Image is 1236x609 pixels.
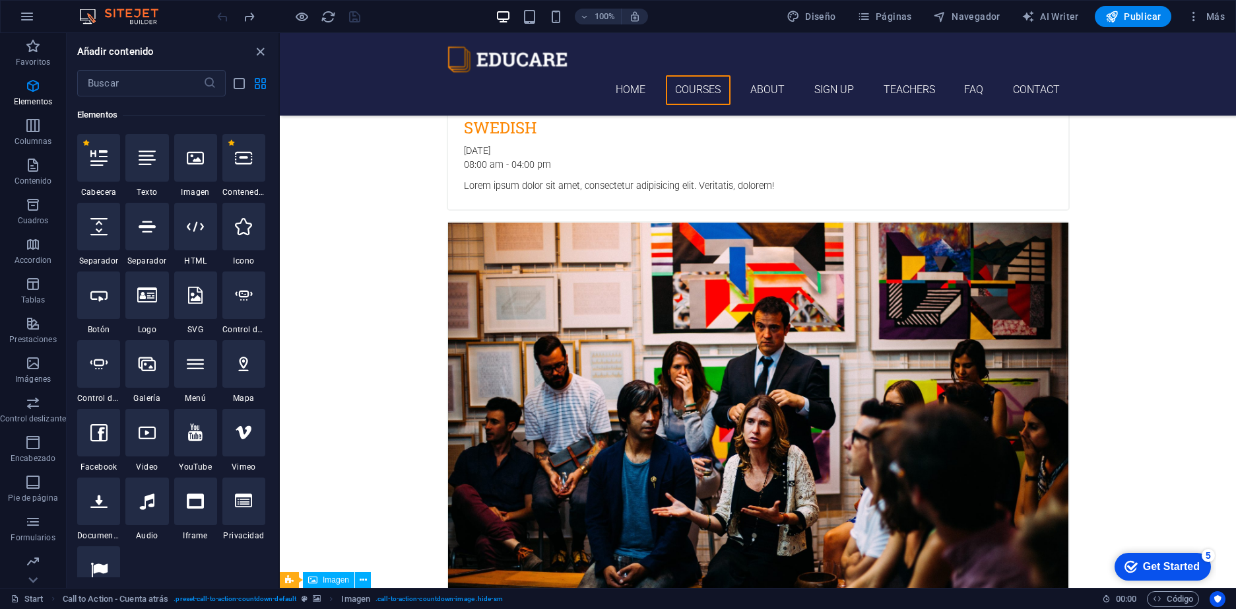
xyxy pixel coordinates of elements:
[1105,10,1161,23] span: Publicar
[15,374,51,384] p: Imágenes
[63,591,503,607] nav: breadcrumb
[595,9,616,24] h6: 100%
[98,3,111,16] div: 5
[63,591,169,607] span: Haz clic para seleccionar y doble clic para editar
[857,10,912,23] span: Páginas
[341,591,370,607] span: Haz clic para seleccionar y doble clic para editar
[575,9,622,24] button: 100%
[125,256,168,266] span: Separador
[174,187,217,197] span: Imagen
[125,187,168,197] span: Texto
[14,96,52,107] p: Elementos
[222,340,265,404] div: Mapa
[11,591,44,607] a: Haz clic para cancelar la selección y doble clic para abrir páginas
[222,530,265,541] span: Privacidad
[77,324,120,335] span: Botón
[16,57,50,67] p: Favoritos
[77,187,120,197] span: Cabecera
[77,256,120,266] span: Separador
[222,324,265,335] span: Control deslizante de imágenes
[18,215,49,226] p: Cuadros
[174,462,217,472] span: YouTube
[222,271,265,335] div: Control deslizante de imágenes
[1022,10,1079,23] span: AI Writer
[125,203,168,266] div: Separador
[125,271,168,335] div: Logo
[77,393,120,404] span: Control deslizante
[174,340,217,404] div: Menú
[15,136,52,147] p: Columnas
[933,10,1000,23] span: Navegador
[125,530,168,541] span: Audio
[375,591,503,607] span: . call-to-action-countdown-image .hide-sm
[77,271,120,335] div: Botón
[76,9,175,24] img: Editor Logo
[222,134,265,197] div: Contenedor
[252,44,268,59] button: close panel
[174,530,217,541] span: Iframe
[781,6,841,27] button: Diseño
[174,203,217,266] div: HTML
[242,9,257,24] i: Rehacer: Añadir elemento (Ctrl+Y, ⌘+Y)
[787,10,836,23] span: Diseño
[39,15,96,26] div: Get Started
[77,107,265,123] h6: Elementos
[21,295,46,305] p: Tablas
[1125,594,1127,604] span: :
[174,393,217,404] span: Menú
[125,134,168,197] div: Texto
[77,530,120,541] span: Documento
[1153,591,1193,607] span: Código
[174,256,217,266] span: HTML
[241,9,257,24] button: redo
[11,532,55,543] p: Formularios
[11,7,107,34] div: Get Started 5 items remaining, 0% complete
[77,409,120,472] div: Facebook
[1147,591,1199,607] button: Código
[228,139,235,147] span: Eliminar de favoritos
[125,409,168,472] div: Video
[8,493,57,503] p: Pie de página
[1016,6,1084,27] button: AI Writer
[781,6,841,27] div: Diseño (Ctrl+Alt+Y)
[222,409,265,472] div: Vimeo
[1210,591,1225,607] button: Usercentrics
[1102,591,1137,607] h6: Tiempo de la sesión
[321,9,336,24] i: Volver a cargar página
[9,334,56,345] p: Prestaciones
[125,340,168,404] div: Galería
[77,203,120,266] div: Separador
[629,11,641,22] i: Al redimensionar, ajustar el nivel de zoom automáticamente para ajustarse al dispositivo elegido.
[222,462,265,472] span: Vimeo
[174,271,217,335] div: SVG
[320,9,336,24] button: reload
[77,134,120,197] div: Cabecera
[294,9,309,24] button: Haz clic para salir del modo de previsualización y seguir editando
[928,6,1006,27] button: Navegador
[125,393,168,404] span: Galería
[174,409,217,472] div: YouTube
[125,324,168,335] span: Logo
[1116,591,1136,607] span: 00 00
[174,591,296,607] span: . preset-call-to-action-countdown-default
[174,324,217,335] span: SVG
[1182,6,1230,27] button: Más
[1187,10,1225,23] span: Más
[323,576,349,584] span: Imagen
[222,187,265,197] span: Contenedor
[313,595,321,602] i: Este elemento contiene un fondo
[222,478,265,541] div: Privacidad
[77,340,120,404] div: Control deslizante
[77,70,203,96] input: Buscar
[125,462,168,472] span: Video
[231,75,247,91] button: list-view
[222,203,265,266] div: Icono
[77,462,120,472] span: Facebook
[252,75,268,91] button: grid-view
[15,255,51,266] p: Accordion
[77,478,120,541] div: Documento
[1095,6,1172,27] button: Publicar
[852,6,917,27] button: Páginas
[11,453,55,464] p: Encabezado
[222,256,265,266] span: Icono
